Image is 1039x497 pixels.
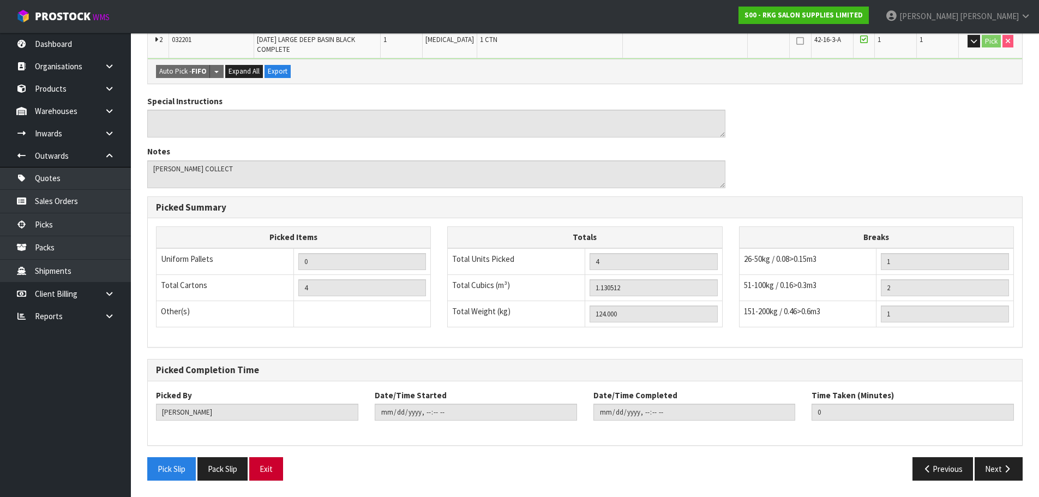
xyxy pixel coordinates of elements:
span: 1 CTN [480,35,497,44]
td: Total Cubics (m³) [448,274,585,301]
td: Total Units Picked [448,248,585,275]
td: Total Weight (kg) [448,301,585,327]
label: Notes [147,146,170,157]
img: cube-alt.png [16,9,30,23]
span: [PERSON_NAME] [960,11,1019,21]
span: ProStock [35,9,91,23]
span: 1 [920,35,923,44]
button: Exit [249,457,283,481]
span: 51-100kg / 0.16>0.3m3 [744,280,816,290]
span: 1 [878,35,881,44]
span: [MEDICAL_DATA] [425,35,474,44]
td: Uniform Pallets [157,248,294,275]
label: Time Taken (Minutes) [812,390,894,401]
button: Next [975,457,1023,481]
span: 26-50kg / 0.08>0.15m3 [744,254,816,264]
td: Other(s) [157,301,294,327]
input: Time Taken [812,404,1014,421]
button: Pack Slip [197,457,248,481]
span: Expand All [229,67,260,76]
label: Special Instructions [147,95,223,107]
input: Picked By [156,404,358,421]
span: [PERSON_NAME] [899,11,958,21]
button: Export [265,65,291,78]
button: Pick [982,35,1001,48]
button: Expand All [225,65,263,78]
span: 42-16-3-A [814,35,841,44]
span: [DATE] LARGE DEEP BASIN BLACK COMPLETE [257,35,355,54]
span: 1 [383,35,387,44]
button: Pick Slip [147,457,196,481]
th: Picked Items [157,227,431,248]
h3: Picked Summary [156,202,1014,213]
input: OUTERS TOTAL = CTN [298,279,427,296]
span: 032201 [172,35,191,44]
th: Breaks [739,227,1013,248]
span: 2 [159,35,163,44]
label: Date/Time Started [375,390,447,401]
button: Auto Pick -FIFO [156,65,210,78]
th: Totals [448,227,722,248]
input: UNIFORM P LINES [298,253,427,270]
button: Previous [912,457,974,481]
strong: FIFO [191,67,207,76]
small: WMS [93,12,110,22]
strong: S00 - RKG SALON SUPPLIES LIMITED [744,10,863,20]
label: Date/Time Completed [593,390,677,401]
label: Picked By [156,390,192,401]
a: S00 - RKG SALON SUPPLIES LIMITED [738,7,869,24]
td: Total Cartons [157,274,294,301]
h3: Picked Completion Time [156,365,1014,375]
span: 151-200kg / 0.46>0.6m3 [744,306,820,316]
